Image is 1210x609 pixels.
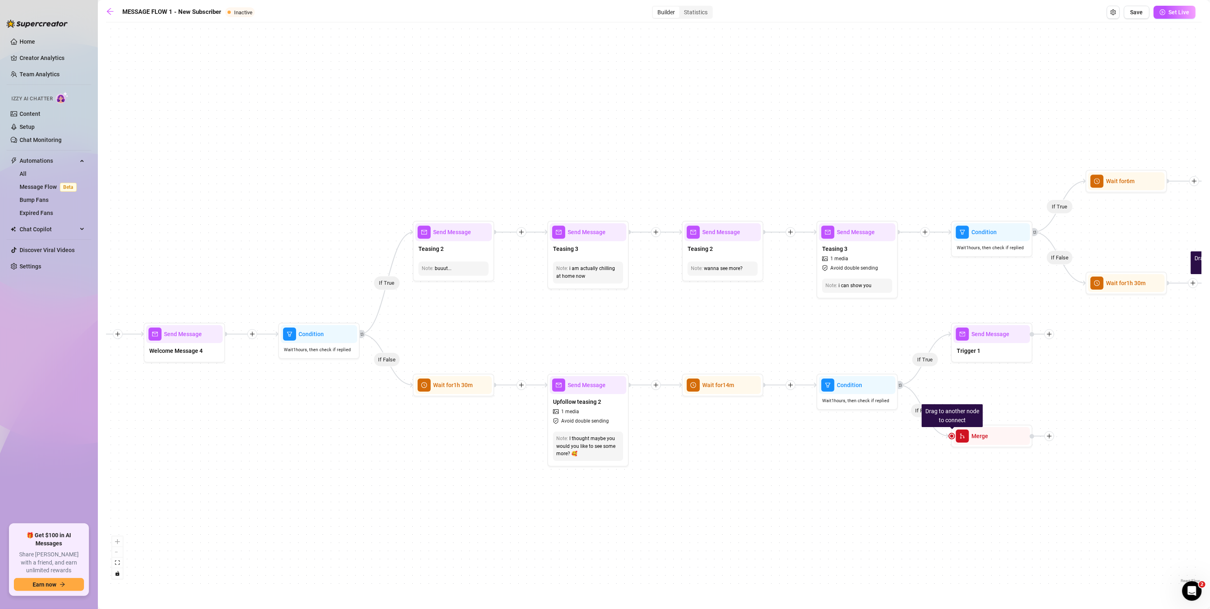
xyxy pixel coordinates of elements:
[284,346,351,353] span: Wait 1 hours, then check if replied
[20,263,41,270] a: Settings
[418,244,444,253] span: Teasing 2
[164,330,202,339] span: Send Message
[234,9,252,16] span: Inactive
[922,229,928,235] span: plus
[1199,581,1206,588] span: 2
[1160,9,1166,15] span: play-circle
[20,223,77,236] span: Chat Copilot
[788,229,794,235] span: plus
[20,210,53,216] a: Expired Fans
[1192,178,1197,184] span: plus
[1124,6,1150,19] button: Save Flow
[14,551,84,575] span: Share [PERSON_NAME] with a friend, and earn unlimited rewards
[821,226,834,239] span: mail
[358,332,364,336] span: retweet
[896,383,902,387] span: retweet
[837,381,862,390] span: Condition
[682,374,763,396] div: clock-circleWait for14m
[956,328,969,341] span: mail
[20,71,60,78] a: Team Analytics
[830,264,878,272] span: Avoid double sending
[971,432,988,441] span: Merge
[278,323,360,359] div: filterConditionWait1hours, then check if replied
[1169,9,1190,16] span: Set Live
[1046,331,1052,337] span: plus
[433,228,471,237] span: Send Message
[825,282,889,290] div: i can show you
[556,265,620,280] div: i am actually chilling at home now
[951,425,1033,447] div: Drag to another node to connectmergeMerge
[148,328,161,341] span: mail
[56,92,69,104] img: AI Chatter
[413,221,494,281] div: mailSend MessageTeasing 2Note:buuut...
[33,581,56,588] span: Earn now
[553,397,601,406] span: Upfollow teasing 2
[1154,6,1196,19] button: Set Live
[149,346,203,355] span: Welcome Message 4
[418,226,431,239] span: mail
[1086,272,1167,295] div: clock-circleWait for1h 30m
[971,330,1009,339] span: Send Message
[20,51,85,64] a: Creator Analytics
[20,184,80,190] a: Message FlowBeta
[20,197,49,203] a: Bump Fans
[1033,232,1086,283] g: Edge from ca4b0009-0884-4b6a-adce-247d94f5a02c to a713d46b-134c-4d92-a65e-bc47200b443f
[816,374,898,410] div: filterConditionWait1hours, then check if replied
[519,229,524,235] span: plus
[14,578,84,591] button: Earn nowarrow-right
[816,221,898,299] div: mailSend MessageTeasing 3picture1 mediasafety-certificateAvoid double sendingNote:i can show you
[688,244,713,253] span: Teasing 2
[144,323,225,363] div: mailSend MessageWelcome Message 4
[299,330,324,339] span: Condition
[106,7,114,16] span: arrow-left
[561,417,609,425] span: Avoid double sending
[547,221,629,289] div: mailSend MessageTeasing 3Note:i am actually chilling at home now
[1031,230,1037,234] span: retweet
[547,374,629,467] div: mailSend MessageUpfollow teasing 2picture1 mediasafety-certificateAvoid double sendingNote:I thou...
[433,381,473,390] span: Wait for 1h 30m
[112,547,123,558] button: zoom out
[971,228,997,237] span: Condition
[556,435,620,458] div: I thought maybe you would you like to see some more? 🥰
[1107,6,1120,19] button: Open Exit Rules
[20,247,75,253] a: Discover Viral Videos
[112,558,123,568] button: fit view
[552,226,565,239] span: mail
[822,266,829,271] span: safety-certificate
[11,226,16,232] img: Chat Copilot
[837,228,875,237] span: Send Message
[1106,279,1146,288] span: Wait for 1h 30m
[112,536,123,579] div: React Flow controls
[687,226,700,239] span: mail
[788,382,794,388] span: plus
[951,221,1033,257] div: filterConditionWait1hours, then check if replied
[418,379,431,392] span: clock-circle
[956,226,969,239] span: filter
[822,244,847,253] span: Teasing 3
[1110,9,1116,15] span: setting
[830,255,848,263] span: 1 media
[422,265,485,272] div: buuut...
[519,382,524,388] span: plus
[1182,581,1202,601] iframe: Intercom live chat
[20,38,35,45] a: Home
[679,7,712,18] div: Statistics
[653,229,659,235] span: plus
[106,7,118,17] a: arrow-left
[20,137,62,143] a: Chat Monitoring
[957,244,1024,251] span: Wait 1 hours, then check if replied
[14,531,84,547] span: 🎁 Get $100 in AI Messages
[821,379,834,392] span: filter
[553,244,578,253] span: Teasing 3
[115,331,121,337] span: plus
[60,183,77,192] span: Beta
[951,323,1033,363] div: mailSend MessageTrigger 1
[1046,433,1052,439] span: plus
[122,8,221,16] strong: MESSAGE FLOW 1 - New Subscriber
[682,221,763,281] div: mailSend MessageTeasing 2Note:wanna see more?
[822,397,889,404] span: Wait 1 hours, then check if replied
[250,331,255,337] span: plus
[20,154,77,167] span: Automations
[957,346,980,355] span: Trigger 1
[568,381,606,390] span: Send Message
